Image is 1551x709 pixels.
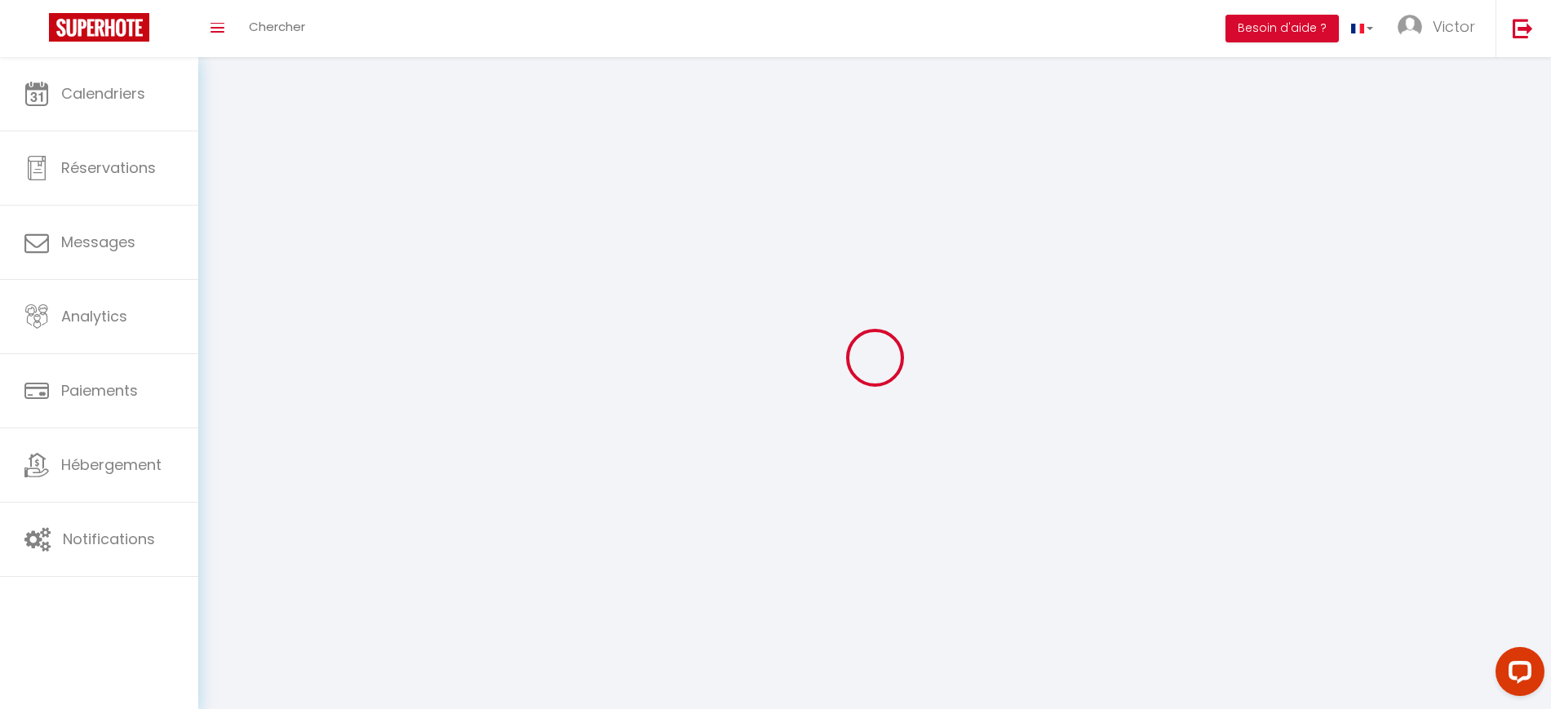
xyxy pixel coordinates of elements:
img: logout [1513,18,1533,38]
img: ... [1398,15,1422,39]
span: Messages [61,232,135,252]
span: Réservations [61,157,156,178]
span: Victor [1433,16,1475,37]
span: Chercher [249,18,305,35]
span: Analytics [61,306,127,326]
span: Calendriers [61,83,145,104]
span: Notifications [63,529,155,549]
button: Besoin d'aide ? [1225,15,1339,42]
span: Hébergement [61,454,162,475]
img: Super Booking [49,13,149,42]
iframe: LiveChat chat widget [1482,640,1551,709]
span: Paiements [61,380,138,401]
